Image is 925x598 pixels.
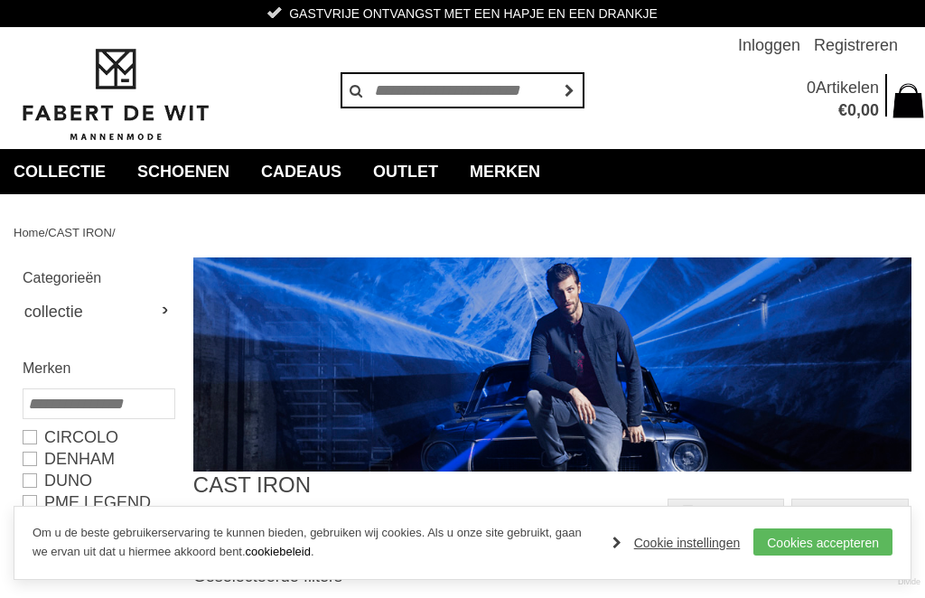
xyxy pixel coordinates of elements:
[360,149,452,194] a: Outlet
[45,226,49,239] span: /
[456,149,554,194] a: Merken
[14,46,217,144] img: Fabert de Wit
[193,472,553,499] h1: CAST IRON
[814,27,898,63] a: Registreren
[23,266,173,289] h2: Categorieën
[738,27,800,63] a: Inloggen
[23,298,173,325] a: collectie
[753,528,892,556] a: Cookies accepteren
[23,357,173,379] h2: Merken
[33,524,594,562] p: Om u de beste gebruikerservaring te kunnen bieden, gebruiken wij cookies. Als u onze site gebruik...
[14,226,45,239] a: Home
[861,101,879,119] span: 00
[807,79,816,97] span: 0
[248,149,355,194] a: Cadeaus
[124,149,243,194] a: Schoenen
[48,226,112,239] a: CAST IRON
[847,101,856,119] span: 0
[246,545,311,558] a: cookiebeleid
[612,529,741,556] a: Cookie instellingen
[23,426,173,448] a: Circolo
[23,470,173,491] a: Duno
[23,491,173,513] a: PME LEGEND
[193,257,911,472] img: CAST IRON
[856,101,861,119] span: ,
[838,101,847,119] span: €
[112,226,116,239] span: /
[816,79,879,97] span: Artikelen
[23,448,173,470] a: DENHAM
